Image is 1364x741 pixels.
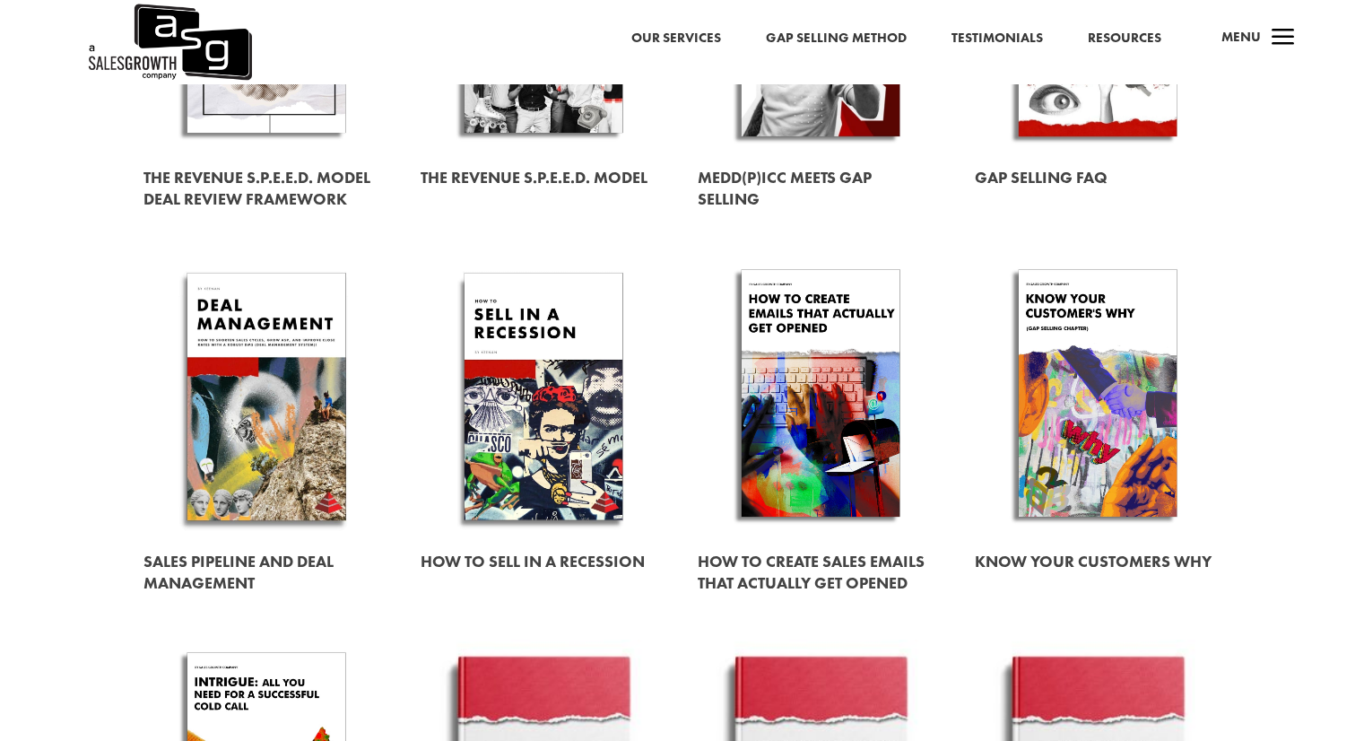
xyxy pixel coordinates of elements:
[1088,27,1161,50] a: Resources
[1221,28,1261,46] span: Menu
[766,27,907,50] a: Gap Selling Method
[951,27,1043,50] a: Testimonials
[631,27,721,50] a: Our Services
[1265,21,1301,57] span: a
